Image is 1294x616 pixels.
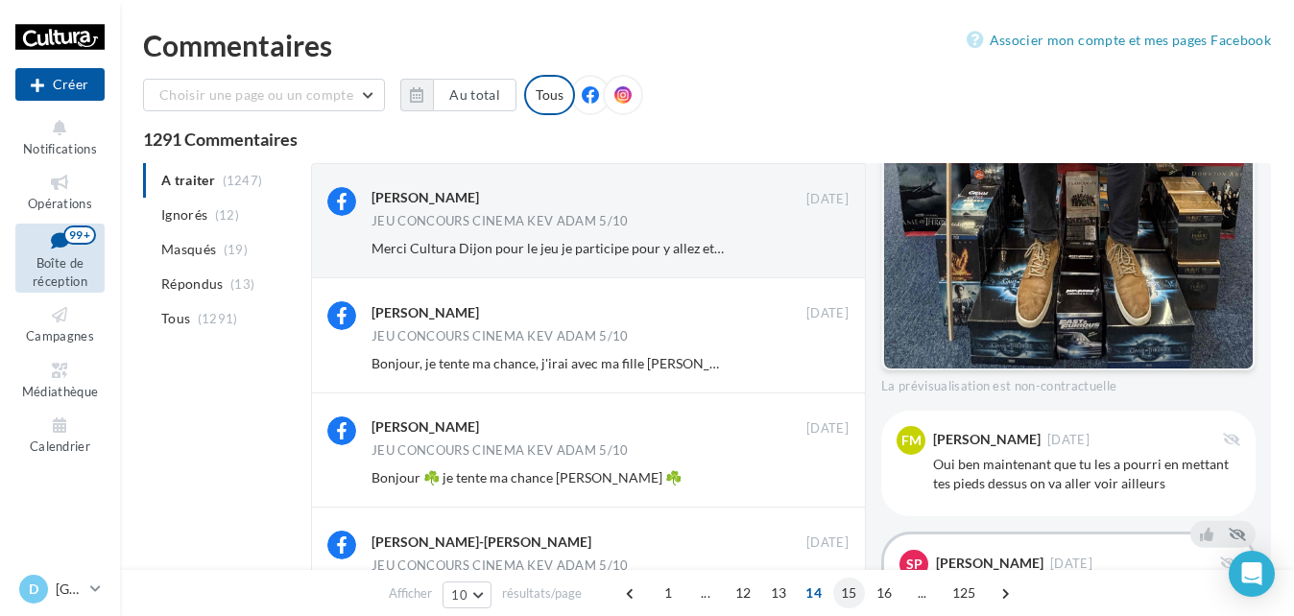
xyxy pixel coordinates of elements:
a: D [GEOGRAPHIC_DATA] [15,571,105,607]
span: 14 [798,578,829,608]
button: Au total [433,79,516,111]
span: 13 [763,578,795,608]
span: 12 [728,578,759,608]
div: 99+ [63,225,96,245]
div: [PERSON_NAME] [371,303,479,322]
span: [DATE] [1047,434,1090,446]
span: 15 [833,578,865,608]
button: Au total [400,79,516,111]
span: Médiathèque [22,384,99,399]
div: [PERSON_NAME] [371,188,479,207]
span: 16 [869,578,900,608]
span: Ignorés [161,205,207,225]
span: Tous [161,309,190,328]
div: La prévisualisation est non-contractuelle [881,370,1256,395]
button: Choisir une page ou un compte [143,79,385,111]
span: Masqués [161,240,216,259]
div: JEU CONCOURS CINEMA KEV ADAM 5/10 [371,444,629,457]
span: D [29,580,38,599]
span: Bonjour, je tente ma chance, j'irai avec ma fille [PERSON_NAME] [371,355,754,371]
span: Répondus [161,274,224,294]
span: [DATE] [806,191,849,208]
a: Campagnes [15,300,105,347]
a: Médiathèque [15,356,105,403]
span: [DATE] [806,420,849,438]
button: Notifications [15,113,105,160]
div: Tous [524,75,575,115]
span: ... [907,578,938,608]
span: 125 [945,578,984,608]
button: Créer [15,68,105,101]
div: [PERSON_NAME] [371,417,479,437]
div: JEU CONCOURS CINEMA KEV ADAM 5/10 [371,215,629,227]
span: Notifications [23,141,97,156]
a: Boîte de réception99+ [15,224,105,294]
div: Oui ben maintenant que tu les a pourri en mettant tes pieds dessus on va aller voir ailleurs [933,455,1240,493]
div: Open Intercom Messenger [1229,551,1275,597]
span: Sp [906,555,923,574]
div: 1291 Commentaires [143,130,1271,148]
span: Bonjour ☘️ je tente ma chance [PERSON_NAME] ☘️ [371,469,682,486]
span: ... [690,578,721,608]
span: [DATE] [1050,557,1092,570]
span: Calendrier [30,438,90,454]
div: [PERSON_NAME] [936,557,1043,570]
div: Nouvelle campagne [15,68,105,101]
span: (13) [230,276,254,292]
span: 1 [653,578,683,608]
span: Afficher [389,584,432,603]
span: FM [901,431,922,450]
a: Calendrier [15,411,105,458]
a: Opérations [15,168,105,215]
div: JEU CONCOURS CINEMA KEV ADAM 5/10 [371,330,629,343]
span: (1291) [198,311,238,326]
span: Merci Cultura Dijon pour le jeu je participe pour y allez et j invite [PERSON_NAME] [371,240,867,256]
span: Boîte de réception [33,255,87,289]
span: Choisir une page ou un compte [159,86,353,103]
span: (12) [215,207,239,223]
div: Commentaires [143,31,1271,59]
span: Opérations [28,196,92,211]
span: [DATE] [806,534,849,552]
span: Campagnes [26,328,94,344]
span: [DATE] [806,305,849,322]
button: 10 [443,581,491,608]
span: résultats/page [502,584,582,603]
div: [PERSON_NAME] [933,433,1041,446]
span: (19) [224,242,248,257]
div: JEU CONCOURS CINEMA KEV ADAM 5/10 [371,559,629,572]
div: [PERSON_NAME]-[PERSON_NAME] [371,533,591,552]
span: 10 [451,587,467,603]
p: [GEOGRAPHIC_DATA] [56,580,83,599]
a: Associer mon compte et mes pages Facebook [967,29,1271,52]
